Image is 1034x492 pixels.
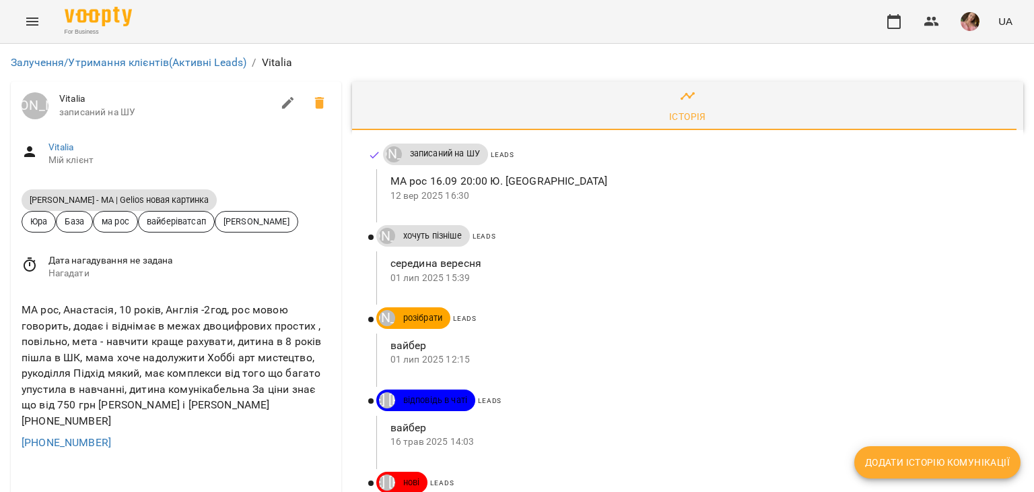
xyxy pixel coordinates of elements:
[390,353,1002,367] p: 01 лип 2025 12:15
[16,5,48,38] button: Menu
[376,228,395,244] a: [PERSON_NAME]
[390,173,1002,189] p: МА рос 16.09 20:00 Ю. [GEOGRAPHIC_DATA]
[379,392,395,408] div: ДТ Мозгова Ангеліна
[139,215,214,228] span: вайберіватсап
[395,476,428,489] span: нові
[998,14,1012,28] span: UA
[395,394,475,406] span: відповідь в чаті
[11,56,246,69] a: Залучення/Утримання клієнтів(Активні Leads)
[22,92,48,119] div: Юрій Тимочко
[48,154,331,167] span: Мій клієнт
[865,454,1010,470] span: Додати історію комунікації
[478,397,502,404] span: Leads
[65,7,132,26] img: Voopty Logo
[379,228,395,244] div: Юрій Тимочко
[65,28,132,36] span: For Business
[993,9,1018,34] button: UA
[376,392,395,408] a: [PERSON_NAME] [PERSON_NAME]
[390,272,1002,285] p: 01 лип 2025 15:39
[669,109,706,125] div: Історія
[395,230,470,242] span: хочуть пізніше
[19,299,333,432] div: МА рос, Анастасія, 10 років, Англія -2год, рос мовою говорить, додає і віднімає в межах двоцифров...
[48,267,331,280] span: Нагадати
[491,151,514,158] span: Leads
[48,142,74,152] a: Vitalia
[22,436,111,449] a: [PHONE_NUMBER]
[473,233,496,240] span: Leads
[22,194,217,206] span: [PERSON_NAME] - МА | Gelios новая картинка
[390,255,1002,272] p: середина вересня
[961,12,979,31] img: e4201cb721255180434d5b675ab1e4d4.jpg
[386,146,402,162] div: Юрій Тимочко
[390,420,1002,436] p: вайбер
[11,55,1023,71] nav: breadcrumb
[395,312,450,324] span: розібрати
[57,215,92,228] span: База
[383,146,402,162] a: [PERSON_NAME]
[453,315,477,322] span: Leads
[390,435,1002,449] p: 16 трав 2025 14:03
[215,215,298,228] span: [PERSON_NAME]
[379,310,395,326] div: Юрій Тимочко
[379,474,395,491] div: ДТ Мозгова Ангеліна
[48,254,331,268] span: Дата нагадування не задана
[94,215,137,228] span: ма рос
[430,479,454,487] span: Leads
[390,189,1002,203] p: 12 вер 2025 16:30
[59,92,272,106] span: Vitalia
[22,92,48,119] a: [PERSON_NAME]
[402,148,488,160] span: записаний на ШУ
[59,106,272,119] span: записаний на ШУ
[376,310,395,326] a: [PERSON_NAME]
[22,215,55,228] span: Юра
[390,338,1002,354] p: вайбер
[854,446,1021,479] button: Додати історію комунікації
[262,55,293,71] p: Vitalia
[376,474,395,491] a: [PERSON_NAME] [PERSON_NAME]
[252,55,256,71] li: /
